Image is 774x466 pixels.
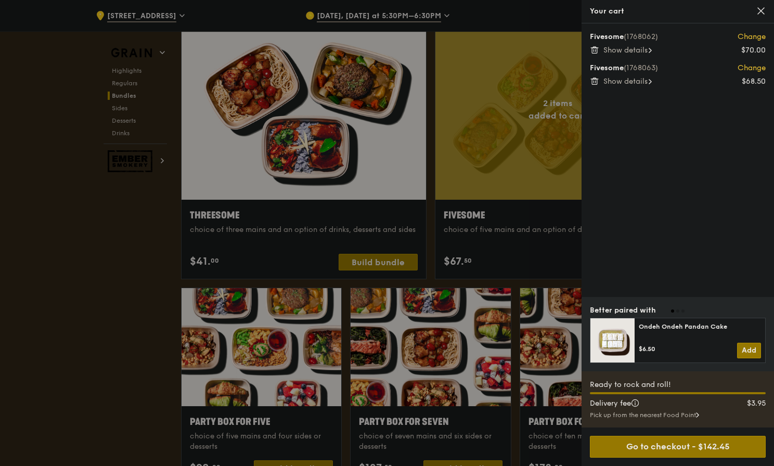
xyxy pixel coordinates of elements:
[624,63,658,72] span: (1768063)
[584,398,725,409] div: Delivery fee
[671,309,674,313] span: Go to slide 1
[738,63,766,73] a: Change
[737,343,761,358] a: Add
[590,6,766,17] div: Your cart
[603,46,648,55] span: Show details
[738,32,766,42] a: Change
[741,45,766,56] div: $70.00
[681,309,685,313] span: Go to slide 3
[624,32,658,41] span: (1768062)
[590,32,766,42] div: Fivesome
[590,411,766,419] div: Pick up from the nearest Food Point
[590,436,766,458] div: Go to checkout - $142.45
[590,380,766,390] div: Ready to rock and roll!
[590,305,656,316] div: Better paired with
[676,309,679,313] span: Go to slide 2
[639,345,737,353] div: $6.50
[639,322,761,331] div: Ondeh Ondeh Pandan Cake
[603,77,648,86] span: Show details
[725,398,772,409] div: $3.95
[742,76,766,87] div: $68.50
[590,63,766,73] div: Fivesome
